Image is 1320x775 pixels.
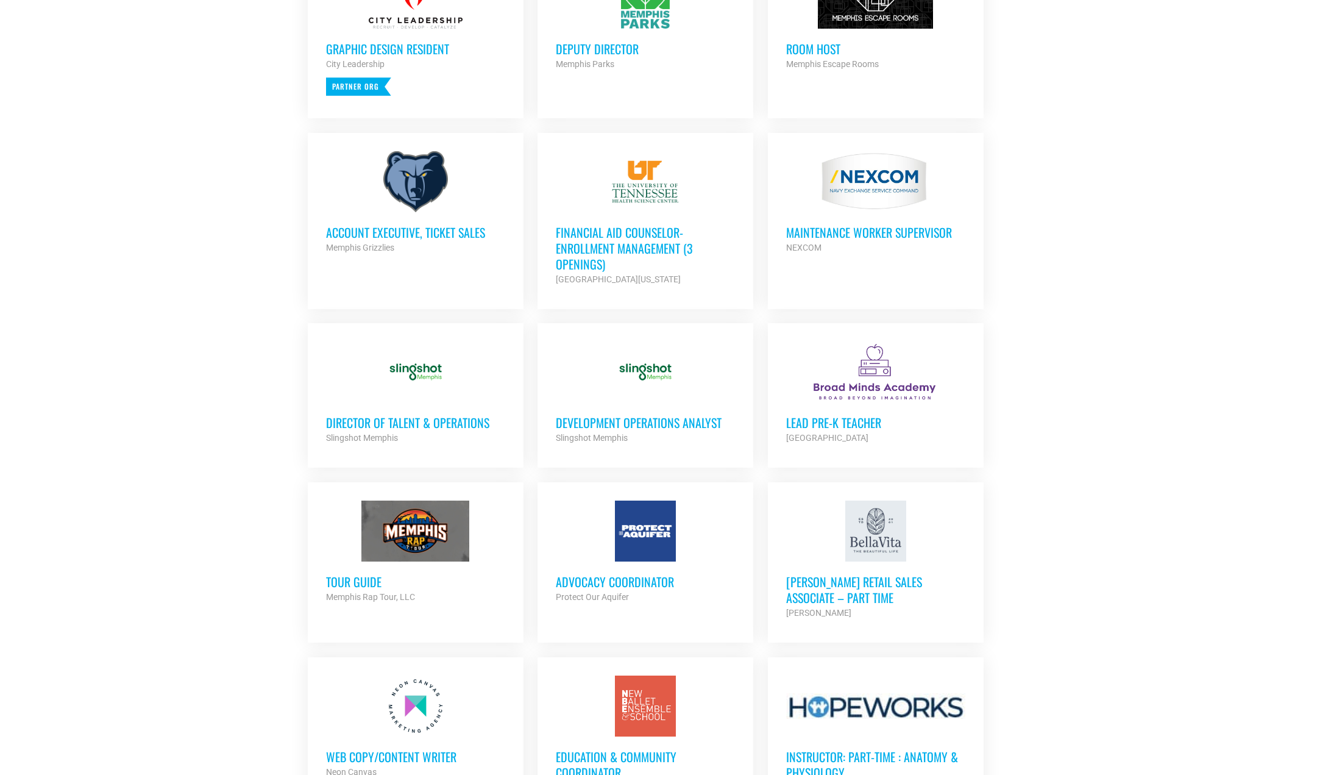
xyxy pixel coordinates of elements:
a: Director of Talent & Operations Slingshot Memphis [308,323,523,463]
strong: [GEOGRAPHIC_DATA] [786,433,868,443]
strong: Slingshot Memphis [556,433,628,443]
a: Lead Pre-K Teacher [GEOGRAPHIC_DATA] [768,323,984,463]
strong: City Leadership [326,59,385,69]
h3: Tour Guide [326,574,505,590]
strong: Slingshot Memphis [326,433,398,443]
a: Advocacy Coordinator Protect Our Aquifer [538,482,753,623]
strong: Memphis Escape Rooms [786,59,879,69]
strong: Memphis Parks [556,59,614,69]
h3: MAINTENANCE WORKER SUPERVISOR [786,224,965,240]
h3: Web Copy/Content Writer [326,749,505,765]
h3: Account Executive, Ticket Sales [326,224,505,240]
h3: Lead Pre-K Teacher [786,415,965,430]
strong: Memphis Rap Tour, LLC [326,592,415,602]
h3: [PERSON_NAME] Retail Sales Associate – Part Time [786,574,965,605]
h3: Financial Aid Counselor-Enrollment Management (3 Openings) [556,224,735,272]
h3: Director of Talent & Operations [326,415,505,430]
strong: Memphis Grizzlies [326,243,394,252]
a: [PERSON_NAME] Retail Sales Associate – Part Time [PERSON_NAME] [768,482,984,638]
a: Tour Guide Memphis Rap Tour, LLC [308,482,523,623]
h3: Graphic Design Resident [326,41,505,57]
strong: Protect Our Aquifer [556,592,629,602]
strong: NEXCOM [786,243,821,252]
h3: Room Host [786,41,965,57]
h3: Advocacy Coordinator [556,574,735,590]
a: Financial Aid Counselor-Enrollment Management (3 Openings) [GEOGRAPHIC_DATA][US_STATE] [538,133,753,305]
a: Account Executive, Ticket Sales Memphis Grizzlies [308,133,523,273]
strong: [GEOGRAPHIC_DATA][US_STATE] [556,274,681,284]
h3: Development Operations Analyst [556,415,735,430]
a: Development Operations Analyst Slingshot Memphis [538,323,753,463]
h3: Deputy Director [556,41,735,57]
a: MAINTENANCE WORKER SUPERVISOR NEXCOM [768,133,984,273]
p: Partner Org [326,77,391,96]
strong: [PERSON_NAME] [786,608,851,618]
